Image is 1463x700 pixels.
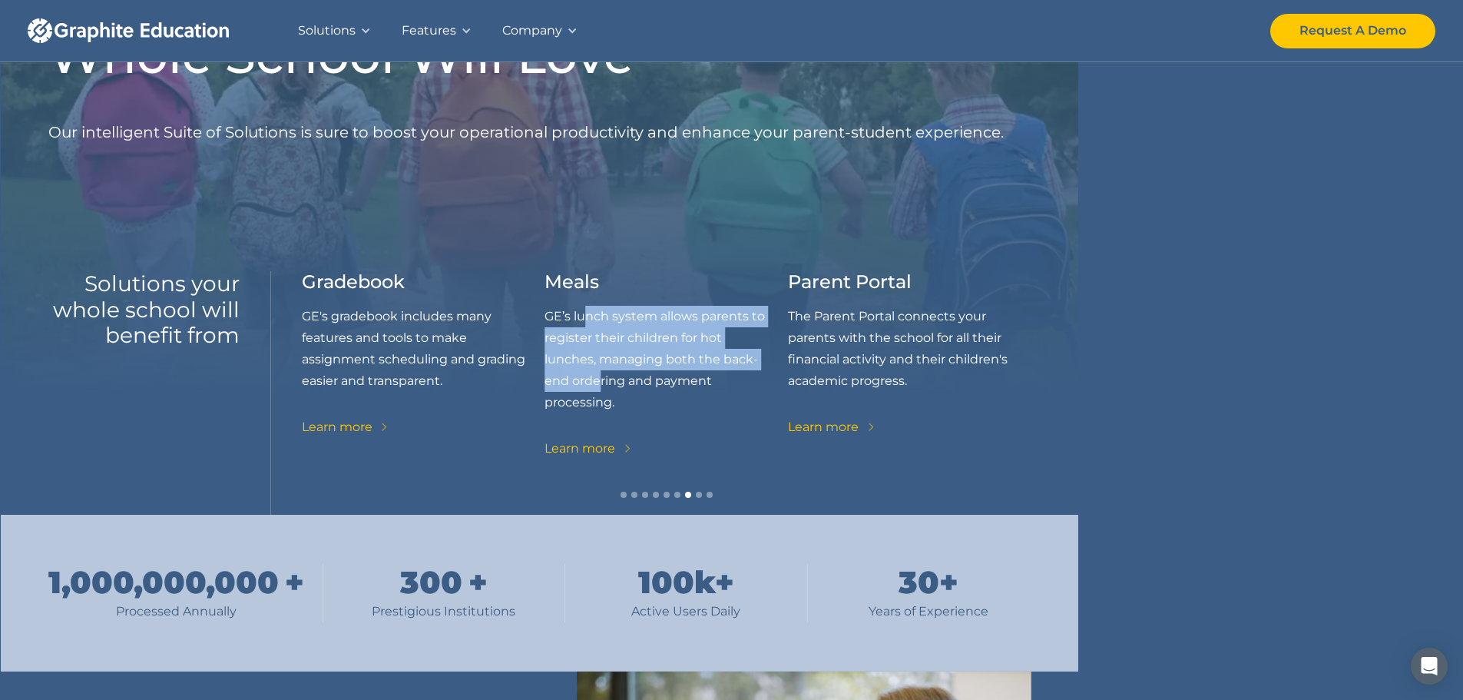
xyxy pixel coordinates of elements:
[48,92,1004,173] p: Our intelligent Suite of Solutions is sure to boost your operational productivity and enhance you...
[48,601,304,622] div: Processed Annually
[544,438,615,459] div: Learn more
[653,492,659,498] div: Show slide 4 of 9
[788,306,1031,392] p: The Parent Portal connects your parents with the school for all their financial activity and thei...
[939,564,958,601] div: +
[1411,648,1448,685] div: Open Intercom Messenger
[696,492,702,498] div: Show slide 8 of 9
[302,271,545,459] div: 7 of 9
[869,601,988,622] div: Years of Experience
[899,564,939,601] div: 30
[1299,20,1406,41] div: Request A Demo
[631,601,740,622] div: Active Users Daily
[544,271,788,459] div: 8 of 9
[372,601,515,622] div: Prestigious Institutions
[302,271,1031,515] div: carousel
[48,564,279,601] div: 1,000,000,000
[707,492,713,498] div: Show slide 9 of 9
[502,20,562,41] div: Company
[302,306,545,392] p: GE's gradebook includes many features and tools to make assignment scheduling and grading easier ...
[302,271,405,294] h3: Gradebook
[6,22,240,141] iframe: profile
[642,492,648,498] div: Show slide 3 of 9
[621,492,627,498] div: Show slide 1 of 9
[685,492,691,498] div: Show slide 7 of 9
[544,306,788,413] p: GE’s lunch system allows parents to register their children for hot lunches, managing both the ba...
[788,271,1031,459] div: 9 of 9
[1270,14,1435,48] a: Request A Demo
[402,20,456,41] div: Features
[400,564,462,601] div: 300
[631,492,637,498] div: Show slide 2 of 9
[694,564,734,601] div: k+
[664,492,670,498] div: Show slide 5 of 9
[468,564,488,601] div: +
[48,271,240,349] h2: Solutions your whole school will benefit from
[788,416,859,438] div: Learn more
[285,564,304,601] div: +
[302,416,372,438] div: Learn more
[544,271,599,294] h3: Meals
[302,416,391,438] a: Learn more
[298,20,356,41] div: Solutions
[788,271,912,294] h3: Parent Portal
[674,492,680,498] div: Show slide 6 of 9
[638,564,694,601] div: 100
